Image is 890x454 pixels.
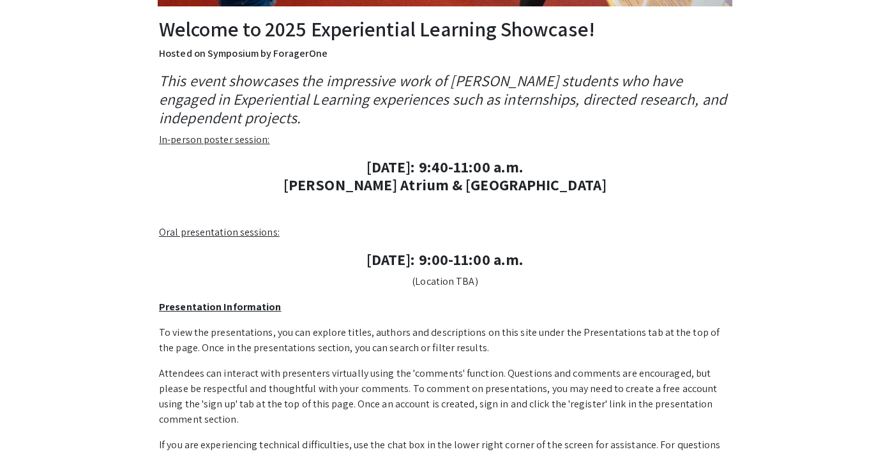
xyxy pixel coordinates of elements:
[159,17,731,41] h2: Welcome to 2025 Experiential Learning Showcase!
[159,300,281,314] u: Presentation Information
[366,249,524,269] strong: [DATE]: 9:00-11:00 a.m.
[159,133,270,146] u: In-person poster session:
[159,325,731,356] p: To view the presentations, you can explore titles, authors and descriptions on this site under th...
[159,70,727,128] em: This event showcases the impressive work of [PERSON_NAME] students who have engaged in Experienti...
[366,156,524,177] strong: [DATE]: 9:40-11:00 a.m.
[10,397,54,444] iframe: Chat
[159,46,731,61] p: Hosted on Symposium by ForagerOne
[283,174,607,195] strong: [PERSON_NAME] Atrium & [GEOGRAPHIC_DATA]
[412,275,478,288] span: (Location TBA)
[159,366,731,427] p: Attendees can interact with presenters virtually using the 'comments' function. Questions and com...
[159,225,280,239] u: Oral presentation sessions:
